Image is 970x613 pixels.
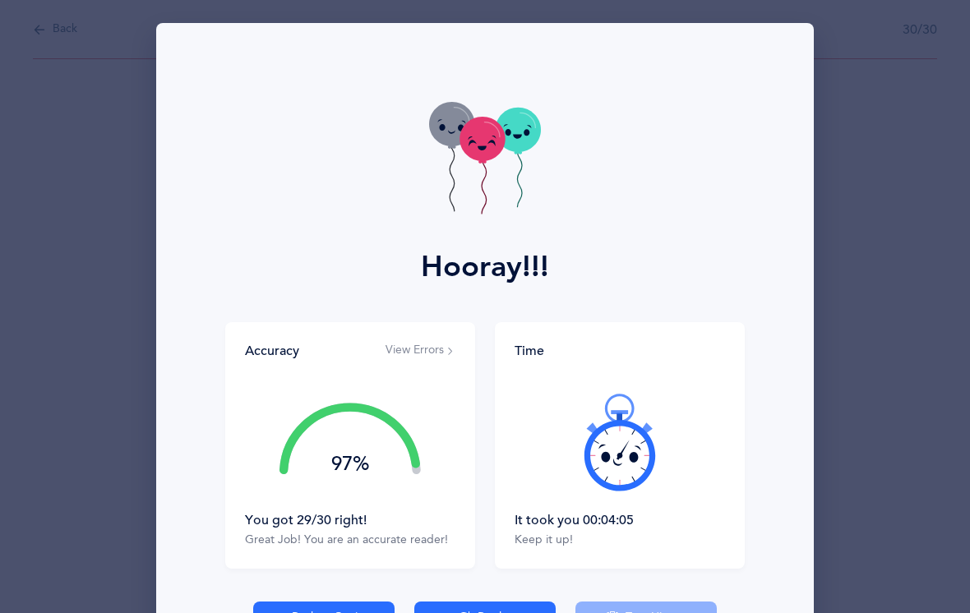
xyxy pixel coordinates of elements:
[515,532,725,549] div: Keep it up!
[421,245,549,289] div: Hooray!!!
[515,342,725,360] div: Time
[279,454,421,474] div: 97%
[245,342,299,360] div: Accuracy
[386,343,455,359] button: View Errors
[245,532,455,549] div: Great Job! You are an accurate reader!
[245,511,455,529] div: You got 29/30 right!
[515,511,725,529] div: It took you 00:04:05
